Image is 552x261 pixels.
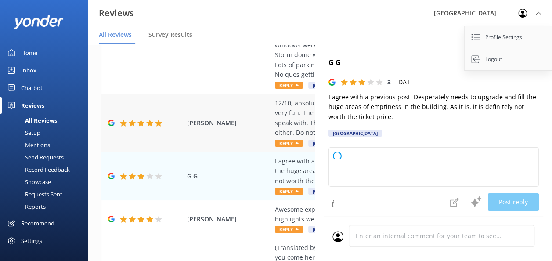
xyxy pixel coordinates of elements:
div: Send Requests [5,151,64,163]
div: Chatbot [21,79,43,97]
a: All Reviews [5,114,88,127]
h4: G G [328,57,539,69]
span: Reply [275,140,303,147]
div: Awesome experience, the penguins and huskies we cool but the highlights were the [PERSON_NAME] ri... [275,205,479,225]
p: I agree with a previous post. Desperately needs to upgrade and fill the huge areas of emptiness i... [328,92,539,122]
span: Reply [275,188,303,195]
span: 3 [387,78,391,86]
span: [PERSON_NAME] [187,214,271,224]
div: All Reviews [5,114,57,127]
a: Send Requests [5,151,88,163]
span: [GEOGRAPHIC_DATA] [308,140,362,147]
p: [DATE] [396,77,416,87]
a: Showcase [5,176,88,188]
a: Reports [5,200,88,213]
div: Setup [5,127,40,139]
div: 12/10, absolutely lovely. The [PERSON_NAME] ride is remarkable and very fun. The guides were extr... [275,98,479,138]
span: [GEOGRAPHIC_DATA] [308,226,362,233]
a: Setup [5,127,88,139]
div: [GEOGRAPHIC_DATA] [328,130,382,137]
div: Settings [21,232,42,250]
img: yonder-white-logo.png [13,15,64,29]
div: Mentions [5,139,50,151]
span: [PERSON_NAME] [187,118,271,128]
span: Survey Results [148,30,192,39]
img: user_profile.svg [332,231,343,242]
span: Reply [275,226,303,233]
div: Reviews [21,97,44,114]
div: Recommend [21,214,54,232]
a: Requests Sent [5,188,88,200]
span: [GEOGRAPHIC_DATA] [308,82,362,89]
div: Showcase [5,176,51,188]
div: Home [21,44,37,62]
span: [GEOGRAPHIC_DATA] [308,188,362,195]
span: Reply [275,82,303,89]
div: I agree with a previous post. Desperately needs to upgrade and fill the huge areas of emptiness i... [275,156,479,186]
span: All Reviews [99,30,132,39]
div: Reports [5,200,46,213]
a: Record Feedback [5,163,88,176]
span: G G [187,171,271,181]
div: Requests Sent [5,188,62,200]
h3: Reviews [99,6,134,20]
div: Inbox [21,62,36,79]
a: Mentions [5,139,88,151]
div: Record Feedback [5,163,70,176]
